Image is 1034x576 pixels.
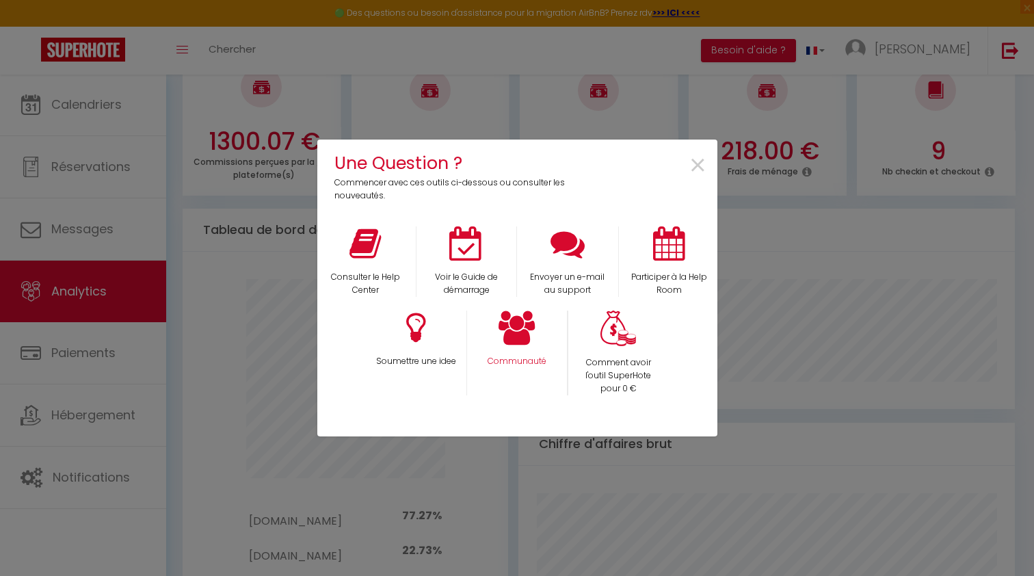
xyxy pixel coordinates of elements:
[334,176,574,202] p: Commencer avec ces outils ci-dessous ou consulter les nouveautés.
[476,355,558,368] p: Communauté
[577,356,660,395] p: Comment avoir l'outil SuperHote pour 0 €
[334,150,574,176] h4: Une Question ?
[374,355,458,368] p: Soumettre une idee
[628,271,711,297] p: Participer à la Help Room
[324,271,408,297] p: Consulter le Help Center
[425,271,507,297] p: Voir le Guide de démarrage
[689,144,707,187] span: ×
[689,150,707,181] button: Close
[600,311,636,347] img: Money bag
[526,271,609,297] p: Envoyer un e-mail au support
